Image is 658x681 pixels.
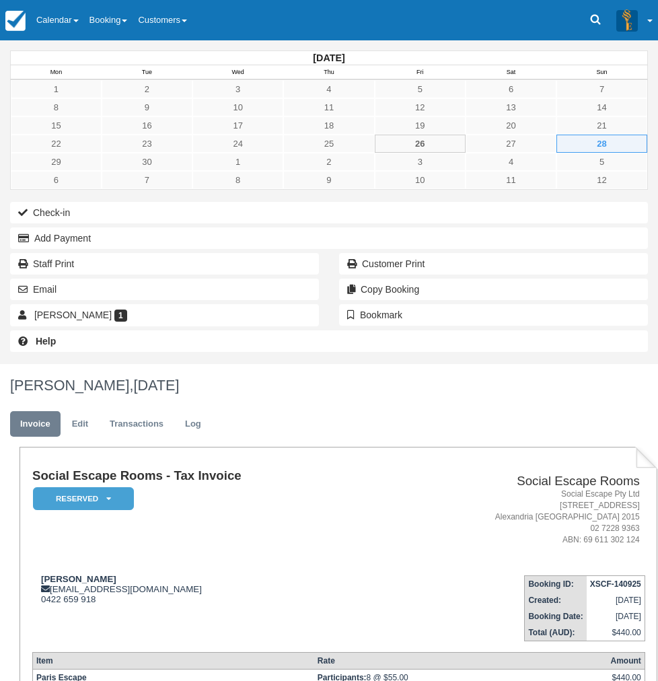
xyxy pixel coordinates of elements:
[339,253,648,275] a: Customer Print
[525,624,587,641] th: Total (AUD):
[375,153,466,171] a: 3
[192,135,283,153] a: 24
[32,487,129,511] a: Reserved
[34,310,112,320] span: [PERSON_NAME]
[607,653,645,670] th: Amount
[525,608,587,624] th: Booking Date:
[10,253,319,275] a: Staff Print
[11,135,102,153] a: 22
[192,65,283,80] th: Wed
[192,153,283,171] a: 1
[36,336,56,347] b: Help
[466,65,556,80] th: Sat
[102,153,192,171] a: 30
[100,411,174,437] a: Transactions
[375,98,466,116] a: 12
[10,227,648,249] button: Add Payment
[10,378,648,394] h1: [PERSON_NAME],
[375,65,466,80] th: Fri
[102,98,192,116] a: 9
[466,80,556,98] a: 6
[587,608,645,624] td: [DATE]
[32,469,383,483] h1: Social Escape Rooms - Tax Invoice
[11,65,102,80] th: Mon
[192,98,283,116] a: 10
[556,65,647,80] th: Sun
[339,304,648,326] button: Bookmark
[556,98,647,116] a: 14
[10,202,648,223] button: Check-in
[389,489,639,546] address: Social Escape Pty Ltd [STREET_ADDRESS] Alexandria [GEOGRAPHIC_DATA] 2015 02 7228 9363 ABN: 69 611...
[375,171,466,189] a: 10
[10,330,648,352] a: Help
[283,153,374,171] a: 2
[192,80,283,98] a: 3
[389,474,639,489] h2: Social Escape Rooms
[525,576,587,593] th: Booking ID:
[313,52,344,63] strong: [DATE]
[10,279,319,300] button: Email
[102,135,192,153] a: 23
[133,377,179,394] span: [DATE]
[556,153,647,171] a: 5
[375,135,466,153] a: 26
[10,304,319,326] a: [PERSON_NAME] 1
[556,116,647,135] a: 21
[32,574,383,604] div: [EMAIL_ADDRESS][DOMAIN_NAME] 0422 659 918
[466,153,556,171] a: 4
[525,592,587,608] th: Created:
[33,487,134,511] em: Reserved
[556,171,647,189] a: 12
[590,579,641,589] strong: XSCF-140925
[114,310,127,322] span: 1
[11,98,102,116] a: 8
[314,653,608,670] th: Rate
[10,411,61,437] a: Invoice
[5,11,26,31] img: checkfront-main-nav-mini-logo.png
[11,80,102,98] a: 1
[192,171,283,189] a: 8
[283,98,374,116] a: 11
[283,171,374,189] a: 9
[192,116,283,135] a: 17
[339,279,648,300] button: Copy Booking
[283,116,374,135] a: 18
[466,171,556,189] a: 11
[62,411,98,437] a: Edit
[102,116,192,135] a: 16
[175,411,211,437] a: Log
[466,135,556,153] a: 27
[466,116,556,135] a: 20
[32,653,314,670] th: Item
[11,153,102,171] a: 29
[11,116,102,135] a: 15
[102,171,192,189] a: 7
[102,65,192,80] th: Tue
[283,65,374,80] th: Thu
[41,574,116,584] strong: [PERSON_NAME]
[102,80,192,98] a: 2
[11,171,102,189] a: 6
[466,98,556,116] a: 13
[616,9,638,31] img: A3
[283,135,374,153] a: 25
[556,80,647,98] a: 7
[283,80,374,98] a: 4
[375,116,466,135] a: 19
[375,80,466,98] a: 5
[556,135,647,153] a: 28
[587,592,645,608] td: [DATE]
[587,624,645,641] td: $440.00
